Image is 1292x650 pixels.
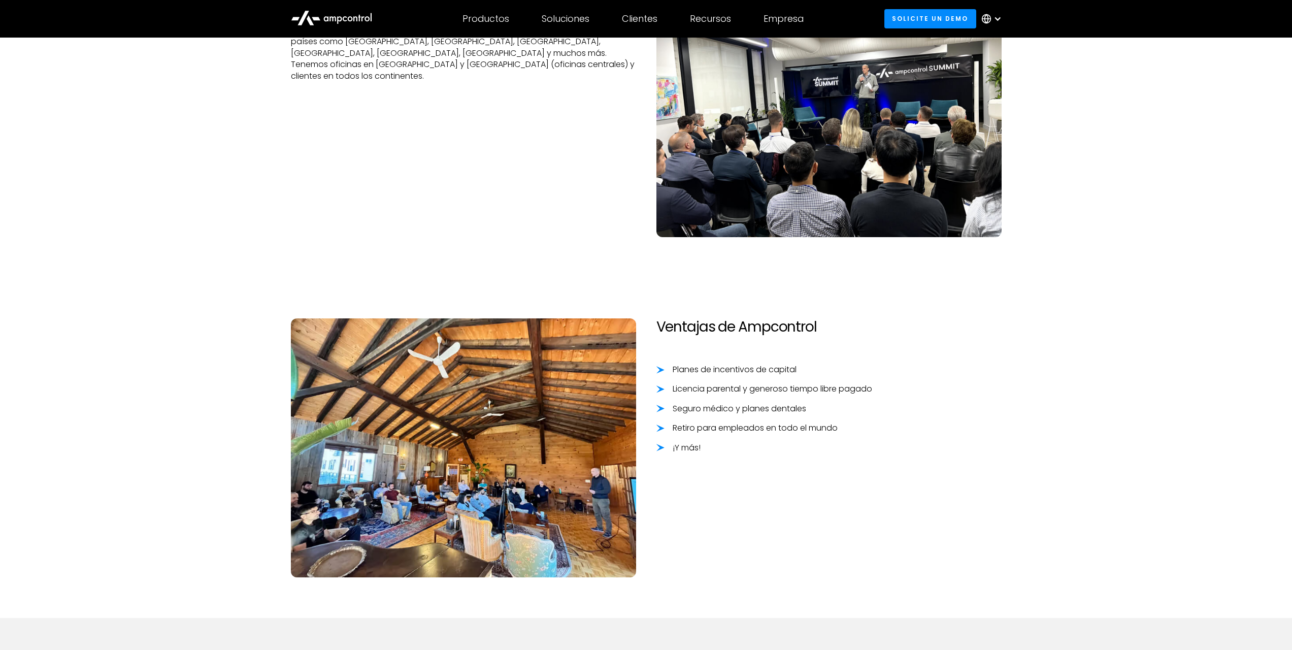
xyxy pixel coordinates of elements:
div: Empresa [764,13,804,24]
div: Retiro para empleados en todo el mundo [673,422,838,434]
div: Soluciones [542,13,589,24]
a: Solicite un demo [884,9,976,28]
div: Recursos [690,13,731,24]
p: Nuestro equipo diverso aporta experiencia global, con miembros que provienen de países como [GEOG... [291,25,636,82]
div: Seguro médico y planes dentales [673,403,806,414]
div: Licencia parental y generoso tiempo libre pagado [673,383,872,395]
div: ¡Y más! [673,442,701,453]
div: Clientes [622,13,657,24]
div: Planes de incentivos de capital [673,364,797,375]
div: Productos [462,13,509,24]
h2: Ventajas de Ampcontrol [656,318,1002,336]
